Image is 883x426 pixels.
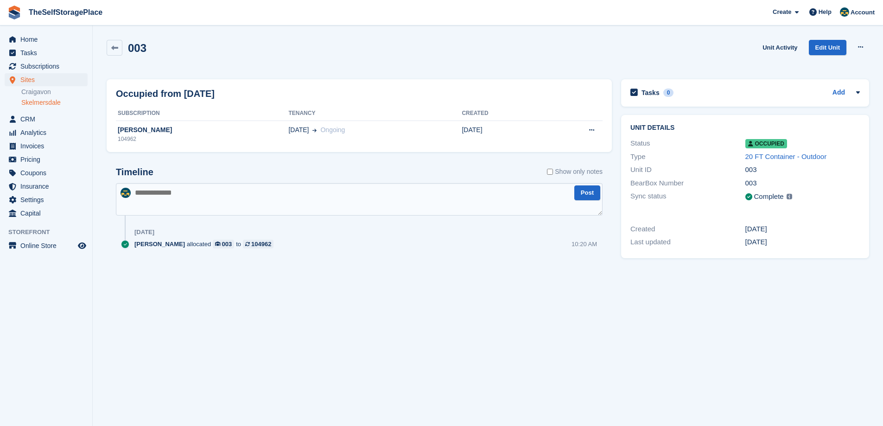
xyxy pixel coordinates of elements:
[759,40,801,55] a: Unit Activity
[116,106,288,121] th: Subscription
[754,191,784,202] div: Complete
[134,240,278,248] div: allocated to
[663,89,674,97] div: 0
[251,240,271,248] div: 104962
[819,7,832,17] span: Help
[745,178,860,189] div: 003
[116,135,288,143] div: 104962
[5,33,88,46] a: menu
[20,73,76,86] span: Sites
[5,193,88,206] a: menu
[547,167,553,177] input: Show only notes
[20,166,76,179] span: Coupons
[5,126,88,139] a: menu
[745,165,860,175] div: 003
[20,46,76,59] span: Tasks
[8,228,92,237] span: Storefront
[5,113,88,126] a: menu
[5,46,88,59] a: menu
[21,98,88,107] a: Skelmersdale
[20,60,76,73] span: Subscriptions
[20,126,76,139] span: Analytics
[128,42,146,54] h2: 003
[20,33,76,46] span: Home
[745,139,787,148] span: Occupied
[76,240,88,251] a: Preview store
[5,166,88,179] a: menu
[5,153,88,166] a: menu
[20,113,76,126] span: CRM
[5,180,88,193] a: menu
[134,240,185,248] span: [PERSON_NAME]
[5,73,88,86] a: menu
[642,89,660,97] h2: Tasks
[572,240,597,248] div: 10:20 AM
[773,7,791,17] span: Create
[787,194,792,199] img: icon-info-grey-7440780725fd019a000dd9b08b2336e03edf1995a4989e88bcd33f0948082b44.svg
[288,125,309,135] span: [DATE]
[5,60,88,73] a: menu
[20,140,76,153] span: Invoices
[745,153,827,160] a: 20 FT Container - Outdoor
[25,5,106,20] a: TheSelfStoragePlace
[116,87,215,101] h2: Occupied from [DATE]
[116,167,153,178] h2: Timeline
[630,191,745,203] div: Sync status
[5,207,88,220] a: menu
[630,237,745,248] div: Last updated
[630,152,745,162] div: Type
[134,229,154,236] div: [DATE]
[121,188,131,198] img: Gairoid
[243,240,273,248] a: 104962
[745,237,860,248] div: [DATE]
[20,239,76,252] span: Online Store
[7,6,21,19] img: stora-icon-8386f47178a22dfd0bd8f6a31ec36ba5ce8667c1dd55bd0f319d3a0aa187defe.svg
[745,224,860,235] div: [DATE]
[20,153,76,166] span: Pricing
[630,224,745,235] div: Created
[116,125,288,135] div: [PERSON_NAME]
[574,185,600,201] button: Post
[462,121,543,148] td: [DATE]
[213,240,234,248] a: 003
[832,88,845,98] a: Add
[809,40,846,55] a: Edit Unit
[5,140,88,153] a: menu
[5,239,88,252] a: menu
[630,165,745,175] div: Unit ID
[222,240,232,248] div: 003
[547,167,603,177] label: Show only notes
[20,193,76,206] span: Settings
[630,124,860,132] h2: Unit details
[20,180,76,193] span: Insurance
[851,8,875,17] span: Account
[840,7,849,17] img: Gairoid
[288,106,462,121] th: Tenancy
[462,106,543,121] th: Created
[20,207,76,220] span: Capital
[21,88,88,96] a: Craigavon
[320,126,345,134] span: Ongoing
[630,178,745,189] div: BearBox Number
[630,138,745,149] div: Status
